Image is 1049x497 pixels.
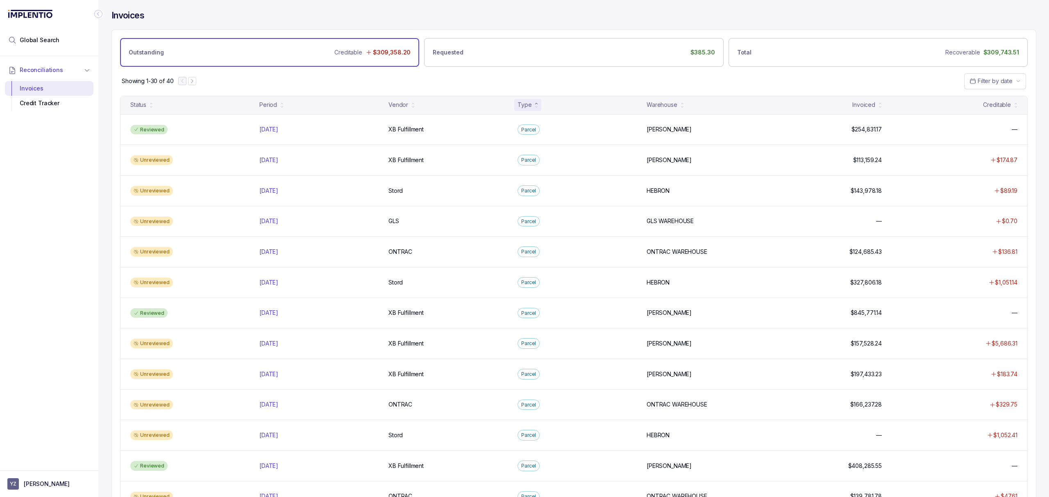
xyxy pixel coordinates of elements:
button: Date Range Picker [964,73,1026,89]
span: User initials [7,478,19,490]
p: $329.75 [996,400,1017,409]
div: Vendor [388,101,408,109]
p: $157,528.24 [851,339,882,348]
p: — [1012,462,1017,470]
div: Invoiced [852,101,875,109]
p: $5,686.31 [992,339,1017,348]
p: Parcel [521,309,536,317]
p: Parcel [521,248,536,256]
h4: Invoices [111,10,144,21]
span: Global Search [20,36,59,44]
div: Reviewed [130,461,168,471]
p: Showing 1-30 of 40 [122,77,173,85]
p: ONTRAC [388,400,412,409]
p: — [876,217,882,225]
button: Reconciliations [5,61,93,79]
p: $89.19 [1000,187,1017,195]
p: Total [737,48,752,56]
div: Period [259,101,277,109]
p: Parcel [521,431,536,439]
p: [PERSON_NAME] [647,309,692,317]
p: HEBRON [647,278,670,287]
p: $174.87 [997,156,1017,164]
div: Reconciliations [5,79,93,113]
p: HEBRON [647,187,670,195]
p: [DATE] [259,125,278,133]
p: Parcel [521,339,536,348]
p: XB Fulfillment [388,370,424,378]
p: XB Fulfillment [388,309,424,317]
p: [PERSON_NAME] [647,339,692,348]
div: Unreviewed [130,155,173,165]
p: ONTRAC [388,248,412,256]
p: $309,743.51 [983,48,1019,56]
p: $124,685.43 [849,248,882,256]
p: [PERSON_NAME] [647,156,692,164]
p: Creditable [334,48,362,56]
div: Status [130,101,146,109]
div: Warehouse [647,101,677,109]
p: XB Fulfillment [388,339,424,348]
p: $0.70 [1002,217,1017,225]
div: Creditable [983,101,1011,109]
p: [PERSON_NAME] [24,480,70,488]
button: Next Page [188,77,196,85]
p: — [1012,309,1017,317]
p: Stord [388,187,403,195]
p: Parcel [521,278,536,287]
p: Recoverable [945,48,980,56]
p: $254,831.17 [851,125,882,133]
p: [PERSON_NAME] [647,370,692,378]
p: [PERSON_NAME] [647,462,692,470]
p: Parcel [521,401,536,409]
p: $143,978.18 [851,187,882,195]
p: $309,358.20 [373,48,411,56]
div: Unreviewed [130,186,173,196]
p: [DATE] [259,156,278,164]
div: Reviewed [130,125,168,135]
p: [PERSON_NAME] [647,125,692,133]
div: Unreviewed [130,247,173,257]
p: XB Fulfillment [388,462,424,470]
p: [DATE] [259,400,278,409]
p: [DATE] [259,309,278,317]
p: $113,159.24 [853,156,882,164]
div: Credit Tracker [11,96,87,111]
div: Unreviewed [130,400,173,410]
p: $136.81 [998,248,1017,256]
div: Unreviewed [130,217,173,226]
p: Stord [388,431,403,439]
p: Requested [433,48,463,56]
p: Parcel [521,187,536,195]
div: Type [518,101,531,109]
p: Parcel [521,462,536,470]
p: $327,806.18 [850,278,882,287]
div: Unreviewed [130,369,173,379]
p: Parcel [521,217,536,226]
p: [DATE] [259,462,278,470]
div: Unreviewed [130,339,173,348]
p: XB Fulfillment [388,156,424,164]
p: $183.74 [997,370,1017,378]
p: XB Fulfillment [388,125,424,133]
p: $845,771.14 [851,309,882,317]
div: Unreviewed [130,430,173,440]
span: Filter by date [978,77,1013,84]
p: — [1012,125,1017,133]
p: $1,052.41 [993,431,1017,439]
p: Outstanding [129,48,163,56]
p: [DATE] [259,248,278,256]
p: $385.30 [690,48,715,56]
p: ONTRAC WAREHOUSE [647,248,707,256]
p: [DATE] [259,370,278,378]
p: $197,433.23 [851,370,882,378]
p: [DATE] [259,431,278,439]
p: $1,051.14 [995,278,1017,287]
p: Stord [388,278,403,287]
p: Parcel [521,126,536,134]
div: Collapse Icon [93,9,103,19]
p: [DATE] [259,187,278,195]
button: User initials[PERSON_NAME] [7,478,91,490]
div: Unreviewed [130,278,173,287]
div: Remaining page entries [122,77,173,85]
